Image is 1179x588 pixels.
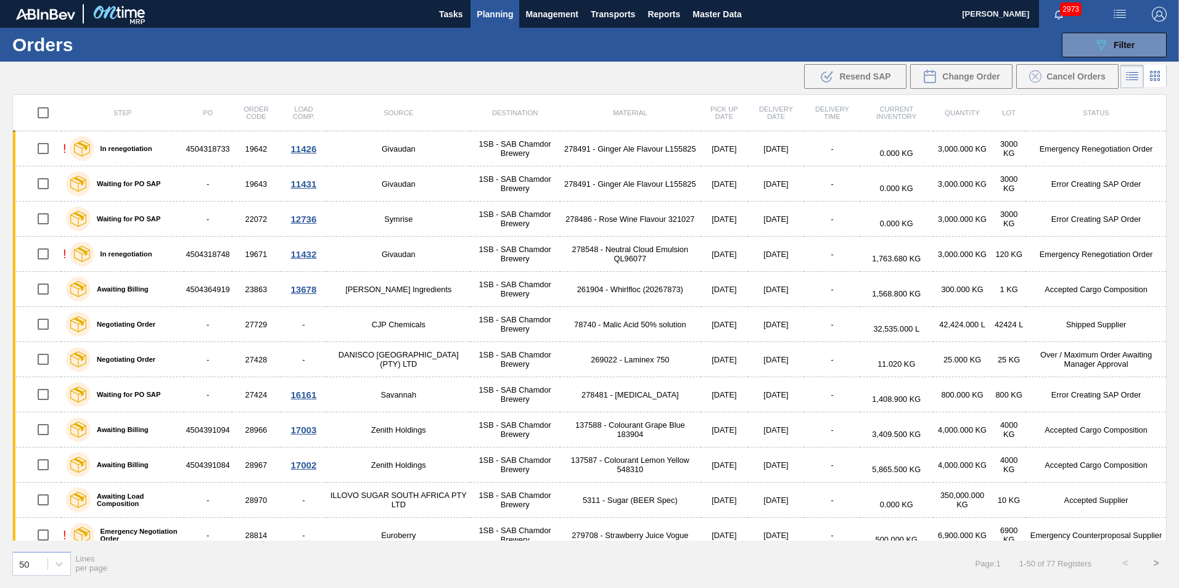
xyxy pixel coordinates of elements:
td: [DATE] [700,237,747,272]
td: Zenith Holdings [327,412,470,447]
td: Zenith Holdings [327,447,470,483]
td: - [184,483,231,518]
span: 500.000 KG [876,535,918,544]
td: - [184,166,231,202]
td: 1SB - SAB Chamdor Brewery [470,237,560,272]
td: 269022 - Laminex 750 [560,342,701,377]
span: Pick up Date [710,105,738,120]
td: 300.000 KG [933,272,992,307]
a: Negotiating Order-27428-DANISCO [GEOGRAPHIC_DATA] (PTY) LTD1SB - SAB Chamdor Brewery269022 - Lami... [13,342,1167,377]
div: Cancel Orders in Bulk [1016,64,1119,89]
td: [DATE] [748,202,805,237]
td: 4504391094 [184,412,231,447]
td: 28966 [232,412,281,447]
td: 278486 - Rose Wine Flavour 321027 [560,202,701,237]
div: 13678 [282,284,325,295]
td: [DATE] [700,166,747,202]
td: [DATE] [700,377,747,412]
td: 3000 KG [992,166,1026,202]
td: 4,000.000 KG [933,447,992,483]
img: userActions [1112,7,1127,22]
td: [DATE] [700,131,747,166]
td: 120 KG [992,237,1026,272]
label: Negotiating Order [91,321,155,328]
td: Givaudan [327,237,470,272]
td: Euroberry [327,518,470,553]
td: - [804,166,860,202]
td: [DATE] [700,483,747,518]
a: !Emergency Negotiation Order-28814-Euroberry1SB - SAB Chamdor Brewery279708 - Strawberry Juice Vo... [13,518,1167,553]
div: 16161 [282,390,325,400]
td: 3,000.000 KG [933,237,992,272]
span: Filter [1114,40,1135,50]
td: [DATE] [748,272,805,307]
span: Load Comp. [293,105,314,120]
td: 3000 KG [992,131,1026,166]
div: 50 [19,558,30,569]
td: 279708 - Strawberry Juice Vogue [560,518,701,553]
td: 800 KG [992,377,1026,412]
div: 11426 [282,144,325,154]
td: 1SB - SAB Chamdor Brewery [470,272,560,307]
span: 0.000 KG [880,149,913,158]
td: 19643 [232,166,281,202]
span: Delivery Time [815,105,849,120]
span: 0.000 KG [880,500,913,509]
td: 6900 KG [992,518,1026,553]
td: 3000 KG [992,202,1026,237]
td: 800.000 KG [933,377,992,412]
td: Givaudan [327,131,470,166]
td: ILLOVO SUGAR SOUTH AFRICA PTY LTD [327,483,470,518]
td: Emergency Renegotiation Order [1026,237,1166,272]
td: 4000 KG [992,447,1026,483]
td: - [804,131,860,166]
td: [PERSON_NAME] Ingredients [327,272,470,307]
td: 19671 [232,237,281,272]
span: Transports [591,7,635,22]
a: Awaiting Billing450439109428966Zenith Holdings1SB - SAB Chamdor Brewery137588 - Colourant Grape B... [13,412,1167,447]
td: [DATE] [700,272,747,307]
td: 27428 [232,342,281,377]
td: 25.000 KG [933,342,992,377]
td: - [281,518,327,553]
span: 0.000 KG [880,184,913,193]
td: - [184,518,231,553]
td: Savannah [327,377,470,412]
td: Error Creating SAP Order [1026,377,1166,412]
td: 10 KG [992,483,1026,518]
button: < [1110,548,1141,579]
td: Givaudan [327,166,470,202]
span: Reports [647,7,680,22]
div: Change Order [910,64,1013,89]
td: 278481 - [MEDICAL_DATA] [560,377,701,412]
td: - [804,272,860,307]
td: - [804,518,860,553]
td: 5311 - Sugar (BEER Spec) [560,483,701,518]
td: - [804,483,860,518]
td: - [804,237,860,272]
span: 1,568.800 KG [872,289,921,298]
td: - [184,377,231,412]
td: Emergency Counterproposal Supplier [1026,518,1166,553]
span: Delivery Date [759,105,793,120]
a: Awaiting Billing450439108428967Zenith Holdings1SB - SAB Chamdor Brewery137587 - Colourant Lemon Y... [13,447,1167,483]
td: 4,000.000 KG [933,412,992,447]
span: 11.020 KG [877,359,915,369]
td: - [184,307,231,342]
div: Card Vision [1144,65,1167,88]
td: 3,000.000 KG [933,166,992,202]
td: [DATE] [700,518,747,553]
span: Destination [492,109,538,116]
span: 0.000 KG [880,219,913,228]
span: 1,408.900 KG [872,394,921,404]
td: 19642 [232,131,281,166]
div: ! [63,247,67,261]
td: 1SB - SAB Chamdor Brewery [470,377,560,412]
td: Shipped Supplier [1026,307,1166,342]
td: Error Creating SAP Order [1026,202,1166,237]
span: Source [384,109,413,116]
td: Over / Maximum Order Awaiting Manager Approval [1026,342,1166,377]
td: - [804,342,860,377]
span: Page : 1 [976,559,1001,568]
td: [DATE] [748,483,805,518]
